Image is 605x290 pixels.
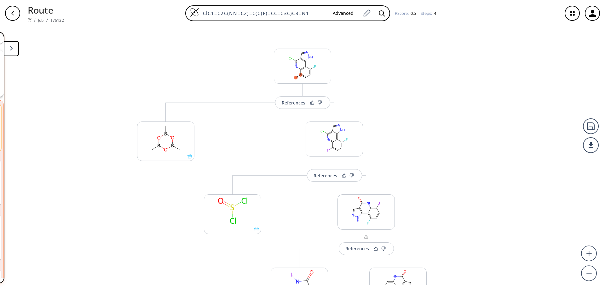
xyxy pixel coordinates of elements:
[199,10,328,16] input: Enter SMILES
[395,11,416,15] div: RScore :
[274,49,331,81] svg: Cc1ccc(F)c2c1nc(Cl)c1cn[nH]c12
[345,246,369,251] div: References
[38,18,43,23] a: Job
[46,17,48,23] li: /
[275,96,330,109] button: References
[307,169,362,182] button: References
[28,18,32,22] img: Spaya logo
[306,122,363,154] svg: Fc1ccc(I)c2nc(Cl)c3cn[nH]c3c12
[328,8,359,19] button: Advanced
[28,3,64,17] p: Route
[50,18,64,23] a: 176122
[410,10,416,16] span: 0.5
[364,234,369,239] img: warning
[34,17,36,23] li: /
[204,195,261,227] svg: O=S(Cl)Cl
[339,242,394,255] button: References
[282,101,305,105] div: References
[137,122,194,154] svg: CB1OB(C)OB(C)O1
[421,11,436,15] div: Steps :
[314,174,337,178] div: References
[190,8,199,17] img: Logo Spaya
[338,195,395,227] svg: O=c1[nH]c2c(I)ccc(F)c2c2[nH]ncc12
[433,10,436,16] span: 4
